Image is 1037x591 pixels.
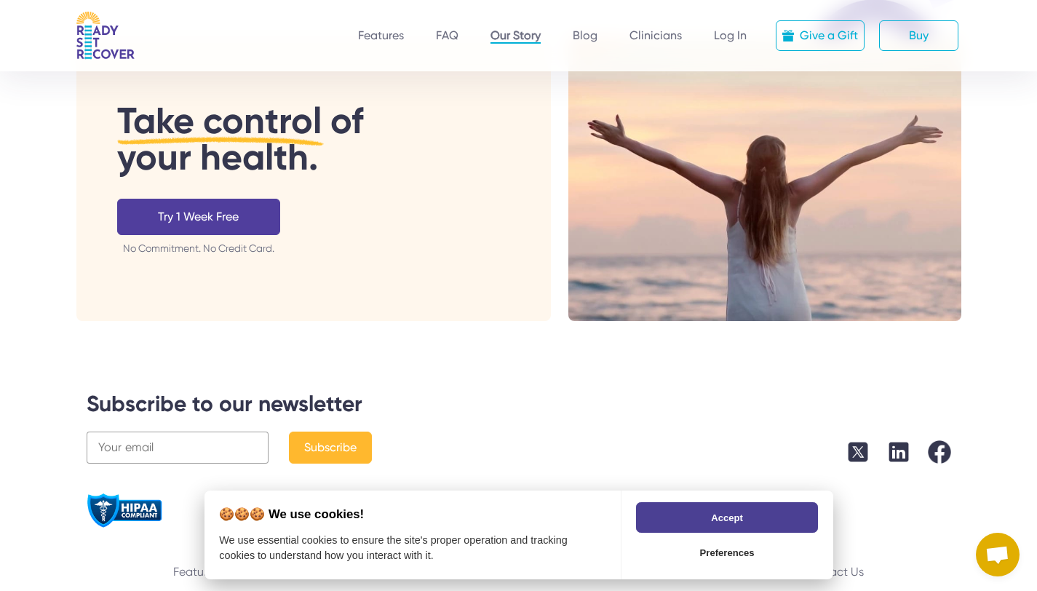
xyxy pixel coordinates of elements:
[117,199,280,235] a: Try 1 Week Free
[289,432,372,464] button: Subscribe
[117,241,280,255] div: No Commitment. No Credit Card.
[976,533,1020,576] div: Open chat
[358,28,404,42] a: Features
[846,440,870,464] img: X icn
[436,28,458,42] a: FAQ
[204,507,621,521] h2: 🍪🍪🍪 We use cookies!
[776,20,865,51] a: Give a Gift
[219,534,567,562] div: We use essential cookies to ensure the site's proper operation and tracking cookies to understand...
[568,37,961,321] img: Beachwoman
[928,440,951,464] img: Fb icn
[117,103,490,175] div: of your health.
[636,537,817,568] button: Preferences
[87,391,372,417] div: Subscribe to our newsletter
[87,493,162,528] img: Hipaa
[636,502,817,533] button: Accept
[573,28,597,42] a: Blog
[204,491,833,579] div: CookieChimp
[117,99,330,143] span: Take control
[791,563,875,581] div: Contact Us
[629,28,682,42] a: Clinicians
[117,128,330,155] img: Line
[714,28,747,42] a: Log In
[800,27,858,44] div: Give a Gift
[490,28,541,44] a: Our Story
[887,440,910,464] img: Linkedin icn
[879,20,958,51] a: Buy
[76,12,135,60] img: RSR
[162,563,231,581] a: Features
[909,27,929,44] div: Buy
